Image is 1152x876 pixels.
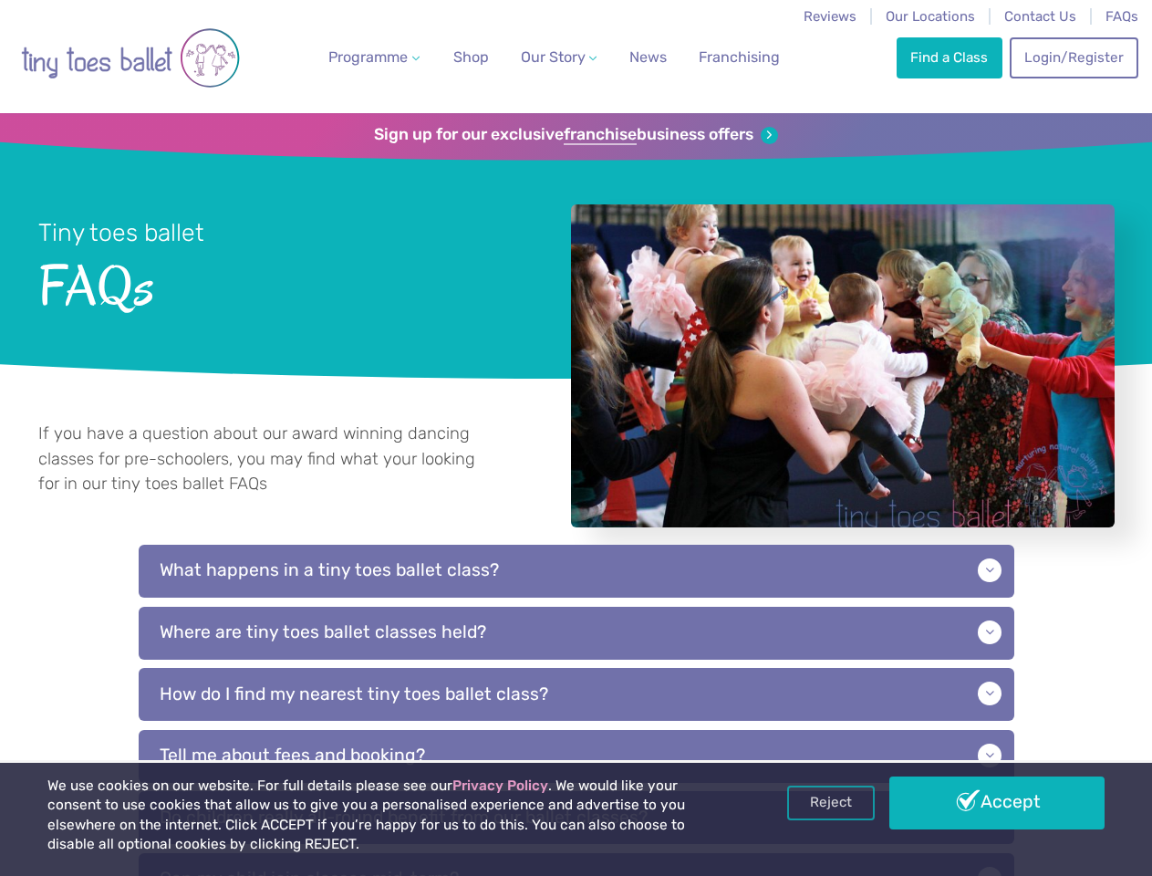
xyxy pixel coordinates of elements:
p: We use cookies on our website. For full details please see our . We would like your consent to us... [47,777,734,855]
a: Reject [787,786,875,820]
a: News [622,39,674,76]
a: Accept [889,777,1105,829]
a: FAQs [1105,8,1138,25]
a: Sign up for our exclusivefranchisebusiness offers [374,125,778,145]
span: Programme [328,48,408,66]
p: What happens in a tiny toes ballet class? [139,545,1014,598]
span: FAQs [38,249,523,317]
a: Our Story [513,39,604,76]
p: Where are tiny toes ballet classes held? [139,607,1014,660]
span: Franchising [699,48,780,66]
a: Login/Register [1010,37,1137,78]
img: tiny toes ballet [21,12,240,104]
span: News [629,48,667,66]
p: If you have a question about our award winning dancing classes for pre-schoolers, you may find wh... [38,422,491,497]
a: Shop [446,39,496,76]
a: Reviews [804,8,856,25]
a: Find a Class [897,37,1002,78]
span: Our Story [521,48,586,66]
a: Privacy Policy [452,777,548,794]
span: Shop [453,48,489,66]
p: How do I find my nearest tiny toes ballet class? [139,668,1014,721]
a: Franchising [691,39,787,76]
p: Tell me about fees and booking? [139,730,1014,783]
small: Tiny toes ballet [38,218,204,247]
strong: franchise [564,125,637,145]
a: Programme [321,39,427,76]
a: Our Locations [886,8,975,25]
a: Contact Us [1004,8,1076,25]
